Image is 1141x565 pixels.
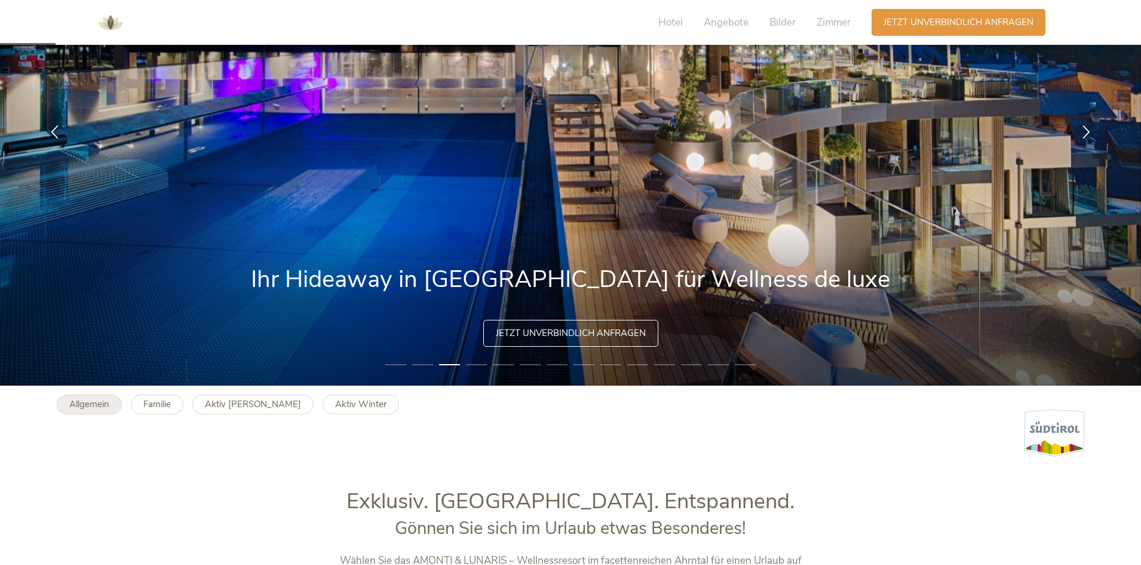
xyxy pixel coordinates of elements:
span: Zimmer [817,16,851,29]
a: AMONTI & LUNARIS Wellnessresort [93,18,128,26]
img: Südtirol [1025,410,1084,457]
b: Familie [143,398,171,410]
span: Jetzt unverbindlich anfragen [884,16,1033,29]
b: Aktiv [PERSON_NAME] [205,398,301,410]
a: Allgemein [57,395,122,414]
b: Aktiv Winter [335,398,387,410]
span: Gönnen Sie sich im Urlaub etwas Besonderes! [395,517,746,540]
span: Jetzt unverbindlich anfragen [496,327,646,340]
b: Allgemein [69,398,109,410]
a: Familie [131,395,183,414]
span: Angebote [704,16,749,29]
img: AMONTI & LUNARIS Wellnessresort [93,5,128,41]
span: Exklusiv. [GEOGRAPHIC_DATA]. Entspannend. [346,487,795,516]
a: Aktiv [PERSON_NAME] [192,395,314,414]
span: Bilder [769,16,796,29]
a: Aktiv Winter [323,395,399,414]
span: Hotel [658,16,683,29]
